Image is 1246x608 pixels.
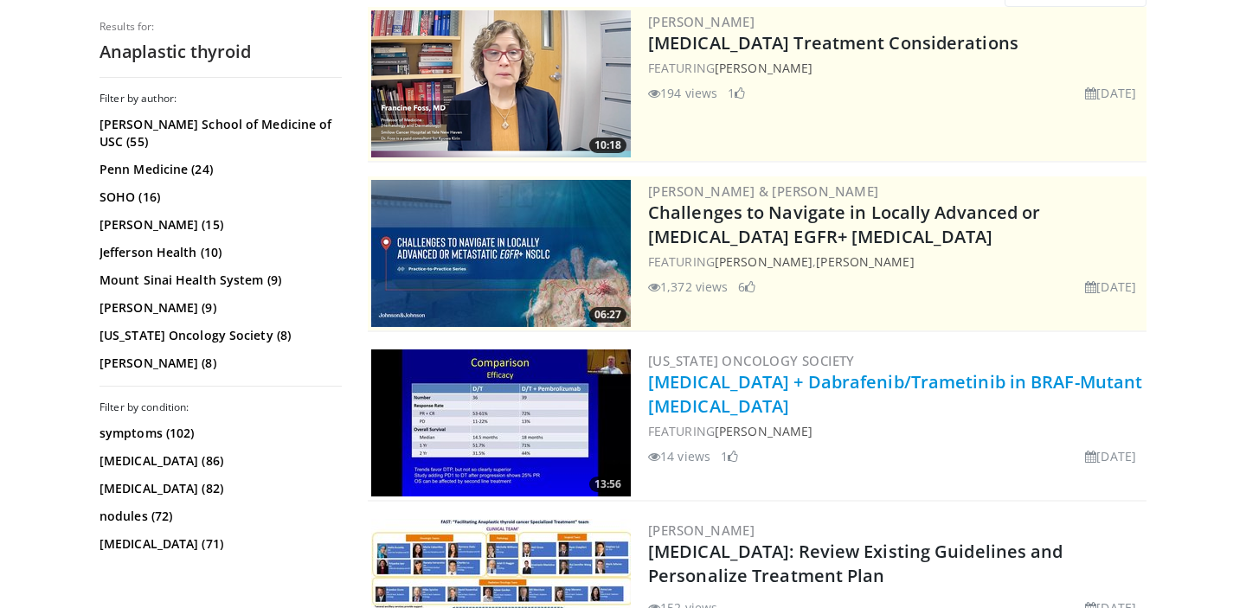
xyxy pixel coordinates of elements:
a: [PERSON_NAME] [648,13,755,30]
a: [PERSON_NAME] [715,60,812,76]
a: nodules (72) [100,508,337,525]
a: 13:56 [371,349,631,496]
li: 1 [728,84,745,102]
a: Jefferson Health (10) [100,244,337,261]
span: 10:18 [589,138,626,153]
h3: Filter by condition: [100,400,342,414]
a: [US_STATE] Oncology Society [648,352,855,369]
a: Challenges to Navigate in Locally Advanced or [MEDICAL_DATA] EGFR+ [MEDICAL_DATA] [648,201,1041,248]
div: FEATURING , [648,253,1143,271]
a: 06:27 [371,180,631,327]
div: FEATURING [648,59,1143,77]
a: [MEDICAL_DATA] (71) [100,535,337,553]
h3: Filter by author: [100,92,342,106]
a: [MEDICAL_DATA]: Review Existing Guidelines and Personalize Treatment Plan [648,540,1063,587]
li: 6 [738,278,755,296]
a: [PERSON_NAME] [715,253,812,270]
a: Penn Medicine (24) [100,161,337,178]
a: [MEDICAL_DATA] + Dabrafenib/Trametinib in BRAF-Mutant [MEDICAL_DATA] [648,370,1142,418]
a: [MEDICAL_DATA] (86) [100,452,337,470]
li: 14 views [648,447,710,465]
a: [US_STATE] Oncology Society (8) [100,327,337,344]
a: [PERSON_NAME] (9) [100,299,337,317]
li: 1,372 views [648,278,728,296]
img: d7796b1d-c0df-4f7a-8dd1-eda97e137c7b.png.300x170_q85_crop-smart_upscale.png [371,10,631,157]
span: 13:56 [589,477,626,492]
a: [PERSON_NAME] School of Medicine of USC (55) [100,116,337,150]
a: 10:18 [371,10,631,157]
li: [DATE] [1085,278,1136,296]
a: [PERSON_NAME] [648,522,755,539]
a: [PERSON_NAME] (15) [100,216,337,234]
li: [DATE] [1085,447,1136,465]
li: 194 views [648,84,717,102]
a: [MEDICAL_DATA] Treatment Considerations [648,31,1018,54]
a: SOHO (16) [100,189,337,206]
li: [DATE] [1085,84,1136,102]
h2: Anaplastic thyroid [100,41,342,63]
div: FEATURING [648,422,1143,440]
li: 1 [721,447,738,465]
span: 06:27 [589,307,626,323]
a: symptoms (102) [100,425,337,442]
img: 7845151f-d172-4318-bbcf-4ab447089643.jpeg.300x170_q85_crop-smart_upscale.jpg [371,180,631,327]
a: Mount Sinai Health System (9) [100,272,337,289]
a: [PERSON_NAME] & [PERSON_NAME] [648,182,879,200]
a: [PERSON_NAME] [715,423,812,439]
img: ac96c57d-e06d-4717-9298-f980d02d5bc0.300x170_q85_crop-smart_upscale.jpg [371,349,631,496]
a: [PERSON_NAME] (8) [100,355,337,372]
p: Results for: [100,20,342,34]
a: [PERSON_NAME] [816,253,914,270]
a: [MEDICAL_DATA] (82) [100,480,337,497]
